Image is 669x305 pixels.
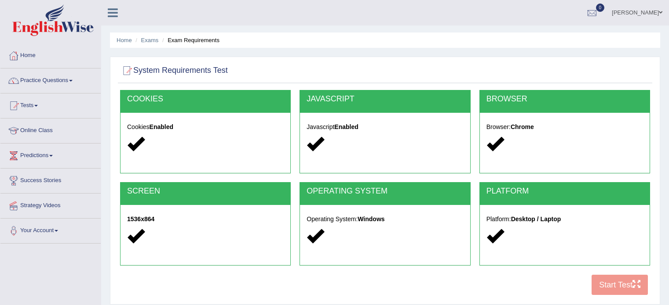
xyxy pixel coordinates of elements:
[127,124,284,130] h5: Cookies
[127,215,154,222] strong: 1536x864
[0,144,101,165] a: Predictions
[511,215,561,222] strong: Desktop / Laptop
[307,124,463,130] h5: Javascript
[486,124,643,130] h5: Browser:
[127,187,284,196] h2: SCREEN
[0,219,101,240] a: Your Account
[0,68,101,90] a: Practice Questions
[307,216,463,222] h5: Operating System:
[160,36,219,44] li: Exam Requirements
[334,123,358,130] strong: Enabled
[127,95,284,104] h2: COOKIES
[0,43,101,65] a: Home
[307,187,463,196] h2: OPERATING SYSTEM
[486,187,643,196] h2: PLATFORM
[0,169,101,190] a: Success Stories
[150,123,173,130] strong: Enabled
[596,4,605,12] span: 0
[307,95,463,104] h2: JAVASCRIPT
[0,118,101,140] a: Online Class
[486,95,643,104] h2: BROWSER
[0,194,101,215] a: Strategy Videos
[120,64,228,77] h2: System Requirements Test
[117,37,132,43] a: Home
[486,216,643,222] h5: Platform:
[511,123,534,130] strong: Chrome
[141,37,159,43] a: Exams
[0,93,101,115] a: Tests
[358,215,384,222] strong: Windows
